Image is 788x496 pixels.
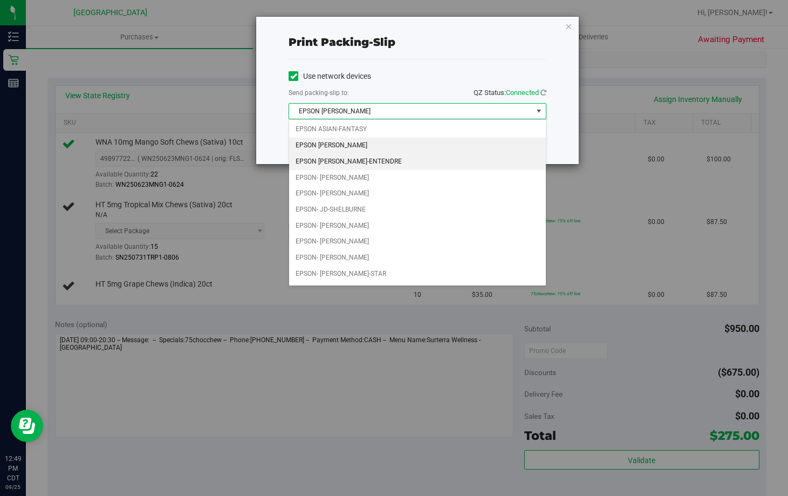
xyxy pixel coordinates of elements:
[289,266,546,282] li: EPSON- [PERSON_NAME]-STAR
[11,410,43,442] iframe: Resource center
[289,154,546,170] li: EPSON [PERSON_NAME]-ENTENDRE
[289,282,546,298] li: EPSON- [PERSON_NAME]
[289,121,546,138] li: EPSON ASIAN-FANTASY
[289,234,546,250] li: EPSON- [PERSON_NAME]
[474,89,546,97] span: QZ Status:
[289,202,546,218] li: EPSON- JD-SHELBURNE
[289,250,546,266] li: EPSON- [PERSON_NAME]
[289,88,349,98] label: Send packing-slip to:
[289,138,546,154] li: EPSON [PERSON_NAME]
[289,71,371,82] label: Use network devices
[289,104,532,119] span: EPSON [PERSON_NAME]
[506,89,539,97] span: Connected
[289,186,546,202] li: EPSON- [PERSON_NAME]
[532,104,546,119] span: select
[289,170,546,186] li: EPSON- [PERSON_NAME]
[289,36,395,49] span: Print packing-slip
[289,218,546,234] li: EPSON- [PERSON_NAME]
